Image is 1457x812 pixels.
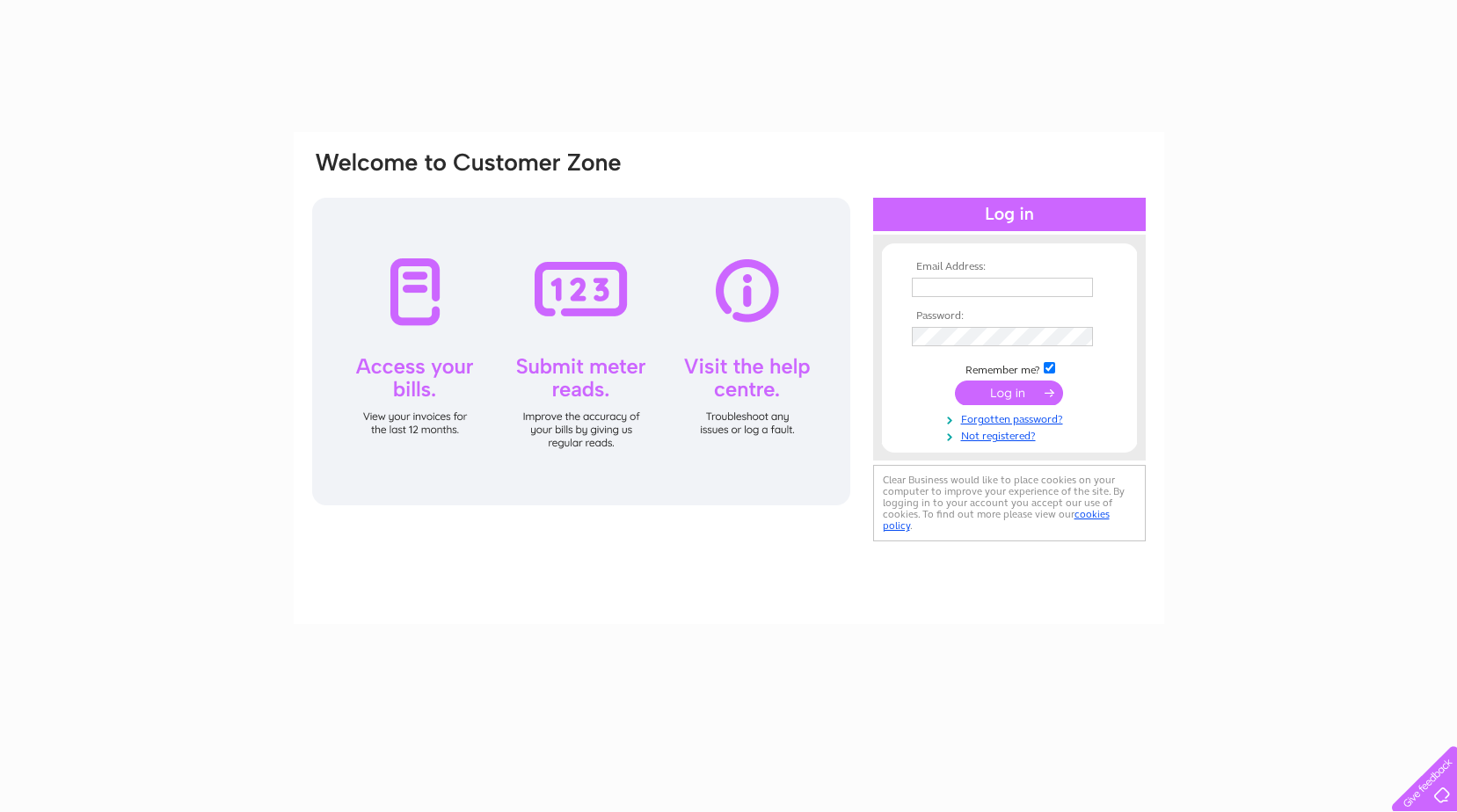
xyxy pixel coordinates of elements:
[912,426,1111,443] a: Not registered?
[907,359,1111,377] td: Remember me?
[955,381,1063,405] input: Submit
[912,410,1111,426] a: Forgotten password?
[873,465,1146,541] div: Clear Business would like to place cookies on your computer to improve your experience of the sit...
[883,508,1110,532] a: cookies policy
[907,261,1111,273] th: Email Address:
[907,310,1111,323] th: Password:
